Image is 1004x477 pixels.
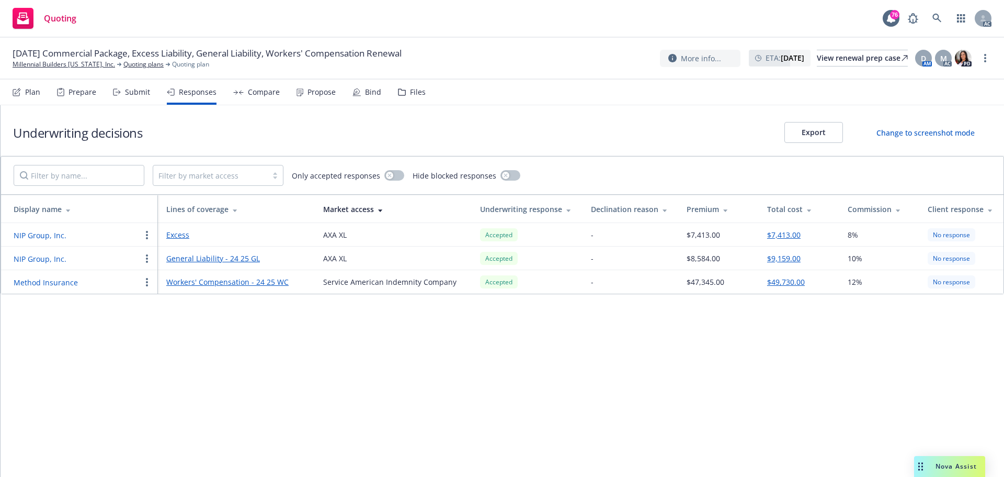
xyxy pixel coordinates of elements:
div: AXA XL [323,253,347,264]
span: 8% [848,229,858,240]
img: photo [955,50,972,66]
a: Quoting plans [123,60,164,69]
span: Nova Assist [935,462,977,471]
button: Export [784,122,843,143]
span: More info... [681,53,721,64]
div: Files [410,88,426,96]
button: Method Insurance [14,277,78,288]
button: Nova Assist [914,456,985,477]
div: Lines of coverage [166,204,306,215]
div: Propose [307,88,336,96]
div: No response [928,275,975,289]
div: Submit [125,88,150,96]
a: General Liability - 24 25 GL [166,253,306,264]
input: Filter by name... [14,165,144,186]
span: ETA : [766,52,804,63]
span: [DATE] Commercial Package, Excess Liability, General Liability, Workers' Compensation Renewal [13,47,402,60]
a: View renewal prep case [817,50,908,66]
a: Workers' Compensation - 24 25 WC [166,276,306,287]
div: Bind [365,88,381,96]
span: Quoting [44,14,76,23]
span: M [940,53,947,64]
a: Switch app [951,8,972,29]
button: $49,730.00 [767,276,805,287]
strong: [DATE] [781,53,804,63]
div: $47,345.00 [687,276,724,287]
div: Commission [848,204,911,215]
div: Drag to move [914,456,927,477]
div: - [591,229,594,240]
button: NIP Group, Inc. [14,253,66,264]
span: Quoting plan [172,60,209,69]
div: Premium [687,204,750,215]
div: Accepted [480,228,518,241]
a: Excess [166,229,306,240]
div: Service American Indemnity Company [323,276,457,287]
button: NIP Group, Inc. [14,230,66,241]
span: Hide blocked responses [413,170,496,181]
div: - [591,253,594,264]
div: $7,413.00 [687,229,720,240]
a: more [979,52,991,64]
div: Total cost [767,204,831,215]
h1: Underwriting decisions [13,124,142,141]
span: Only accepted responses [292,170,380,181]
button: More info... [660,50,740,67]
div: No response [928,228,975,241]
button: $7,413.00 [767,229,801,240]
a: Millennial Builders [US_STATE], Inc. [13,60,115,69]
div: AXA XL [323,229,347,240]
a: Quoting [8,4,81,33]
span: 10% [848,253,862,264]
div: Compare [248,88,280,96]
div: Client response [928,204,995,215]
a: Search [927,8,948,29]
div: Market access [323,204,463,215]
div: - [591,276,594,287]
span: D [921,53,926,64]
div: Change to screenshot mode [876,127,975,138]
div: Responses [179,88,216,96]
div: Plan [25,88,40,96]
span: 12% [848,276,862,287]
div: Declination reason [591,204,670,215]
div: Display name [14,204,150,215]
div: No response [928,252,975,265]
a: Report a Bug [903,8,923,29]
div: Accepted [480,252,518,265]
div: Underwriting response [480,204,574,215]
button: Change to screenshot mode [860,122,991,143]
div: $8,584.00 [687,253,720,264]
div: 76 [890,10,899,19]
div: Prepare [69,88,96,96]
button: $9,159.00 [767,253,801,264]
div: Accepted [480,275,518,289]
